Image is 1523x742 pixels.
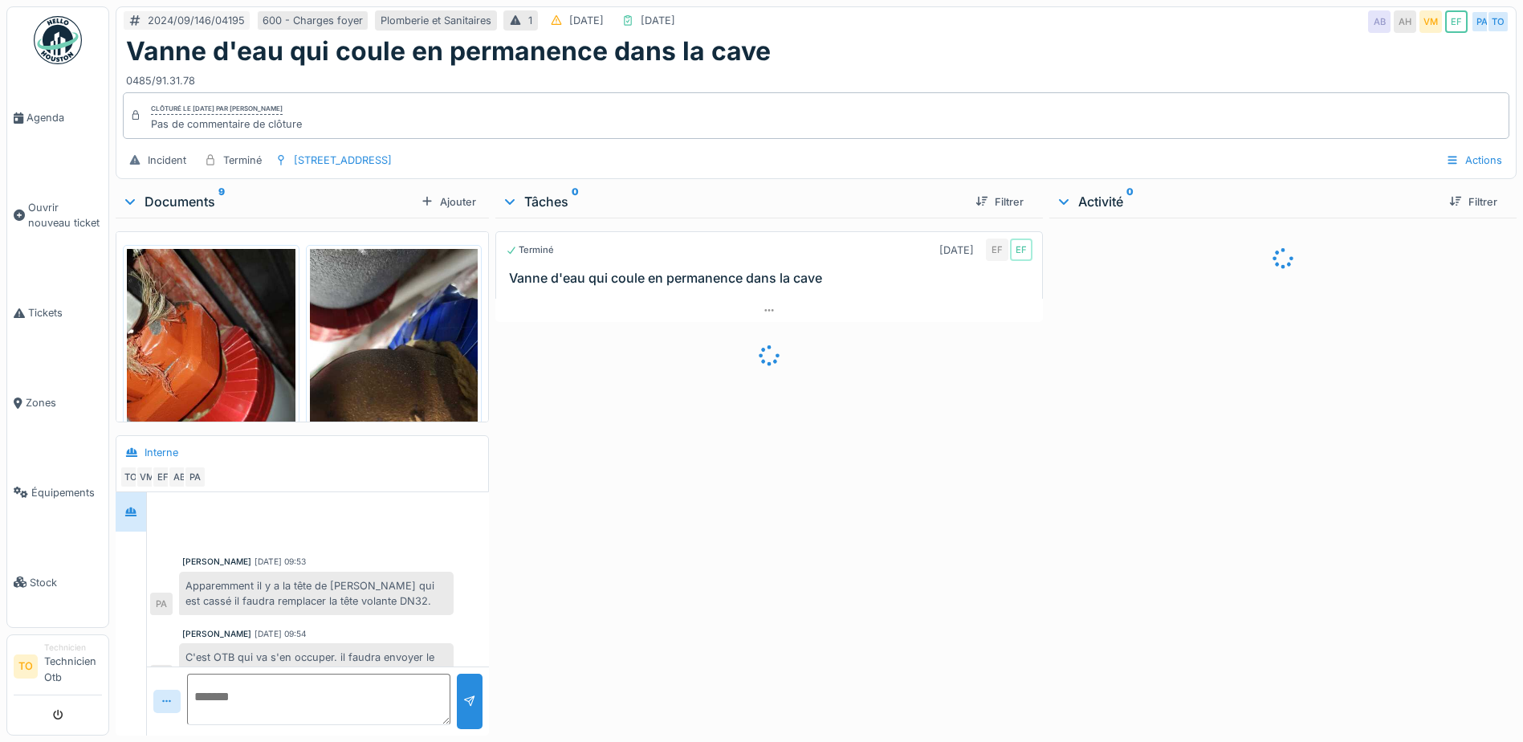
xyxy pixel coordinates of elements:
[7,163,108,268] a: Ouvrir nouveau ticket
[7,447,108,537] a: Équipements
[263,13,363,28] div: 600 - Charges foyer
[1439,149,1509,172] div: Actions
[126,67,1506,88] div: 0485/91.31.78
[151,104,283,115] div: Clôturé le [DATE] par [PERSON_NAME]
[122,192,414,211] div: Documents
[381,13,491,28] div: Plomberie et Sanitaires
[136,466,158,488] div: VM
[528,13,532,28] div: 1
[509,271,1036,286] h3: Vanne d'eau qui coule en permanence dans la cave
[1126,192,1134,211] sup: 0
[414,191,483,213] div: Ajouter
[1443,191,1504,213] div: Filtrer
[1394,10,1416,33] div: AH
[127,249,295,473] img: cr1gqk7drurn08v5ryvwlh2xvf6e
[34,16,82,64] img: Badge_color-CXgf-gQk.svg
[310,249,478,473] img: g53v01i2jma08yaesu9vl8uylsh3
[7,358,108,448] a: Zones
[969,191,1030,213] div: Filtrer
[506,243,554,257] div: Terminé
[184,466,206,488] div: PA
[223,153,262,168] div: Terminé
[641,13,675,28] div: [DATE]
[28,200,102,230] span: Ouvrir nouveau ticket
[1010,238,1032,261] div: EF
[26,395,102,410] span: Zones
[44,642,102,654] div: Technicien
[151,116,302,132] div: Pas de commentaire de clôture
[14,654,38,679] li: TO
[150,665,173,687] div: PA
[30,575,102,590] span: Stock
[7,73,108,163] a: Agenda
[1487,10,1509,33] div: TO
[152,466,174,488] div: EF
[26,110,102,125] span: Agenda
[126,36,771,67] h1: Vanne d'eau qui coule en permanence dans la cave
[294,153,392,168] div: [STREET_ADDRESS]
[569,13,604,28] div: [DATE]
[31,485,102,500] span: Équipements
[986,238,1008,261] div: EF
[255,628,307,640] div: [DATE] 09:54
[145,445,178,460] div: Interne
[1445,10,1468,33] div: EF
[182,556,251,568] div: [PERSON_NAME]
[44,642,102,691] li: Technicien Otb
[28,305,102,320] span: Tickets
[1056,192,1436,211] div: Activité
[179,643,454,687] div: C'est OTB qui va s'en occuper. il faudra envoyer le ticket à [PERSON_NAME] pour qu'il s'en occupe
[179,572,454,615] div: Apparemment il y a la tête de [PERSON_NAME] qui est cassé il faudra remplacer la tête volante DN32.
[1368,10,1391,33] div: AB
[120,466,142,488] div: TO
[7,268,108,358] a: Tickets
[182,628,251,640] div: [PERSON_NAME]
[255,556,306,568] div: [DATE] 09:53
[168,466,190,488] div: AB
[572,192,579,211] sup: 0
[150,593,173,615] div: PA
[148,13,245,28] div: 2024/09/146/04195
[218,192,225,211] sup: 9
[939,243,974,258] div: [DATE]
[1419,10,1442,33] div: VM
[1471,10,1493,33] div: PA
[7,537,108,627] a: Stock
[502,192,963,211] div: Tâches
[148,153,186,168] div: Incident
[14,642,102,695] a: TO TechnicienTechnicien Otb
